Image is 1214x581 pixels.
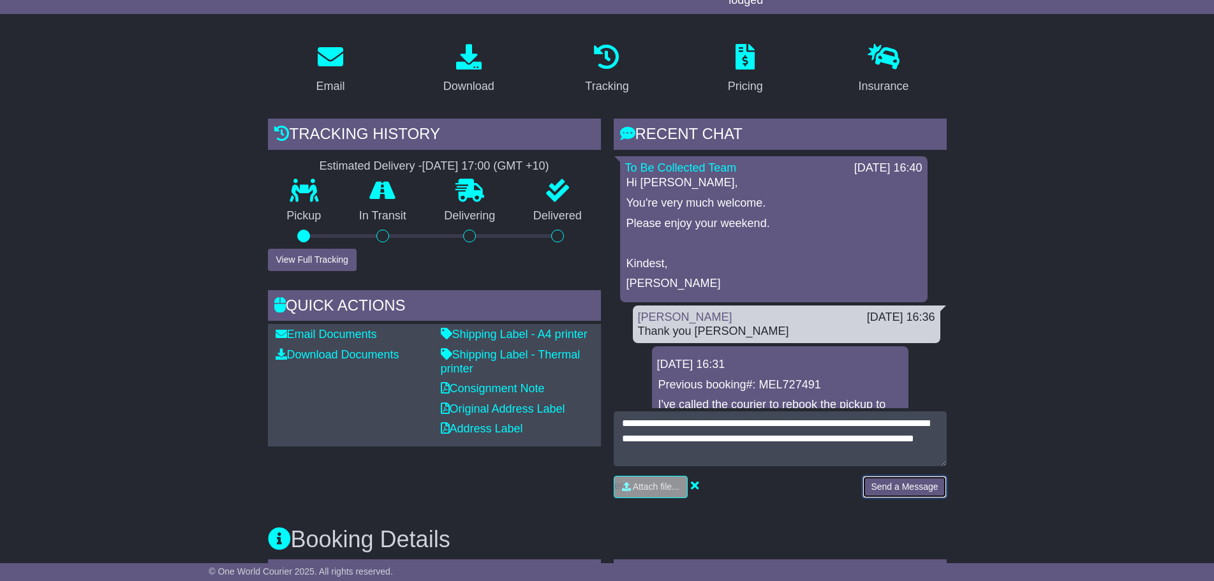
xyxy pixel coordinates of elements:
[268,527,947,552] h3: Booking Details
[268,209,341,223] p: Pickup
[268,119,601,153] div: Tracking history
[626,277,921,291] p: [PERSON_NAME]
[626,176,921,190] p: Hi [PERSON_NAME],
[658,398,902,425] p: I've called the courier to rebook the pickup to [DATE].
[626,217,921,231] p: Please enjoy your weekend.
[340,209,426,223] p: In Transit
[614,119,947,153] div: RECENT CHAT
[585,78,628,95] div: Tracking
[638,311,732,323] a: [PERSON_NAME]
[422,159,549,173] div: [DATE] 17:00 (GMT +10)
[441,382,545,395] a: Consignment Note
[658,378,902,392] p: Previous booking#: MEL727491
[626,257,921,271] p: Kindest,
[720,40,771,99] a: Pricing
[514,209,601,223] p: Delivered
[859,78,909,95] div: Insurance
[625,161,737,174] a: To Be Collected Team
[850,40,917,99] a: Insurance
[435,40,503,99] a: Download
[426,209,515,223] p: Delivering
[657,358,903,372] div: [DATE] 16:31
[626,196,921,210] p: You're very much welcome.
[209,566,393,577] span: © One World Courier 2025. All rights reserved.
[307,40,353,99] a: Email
[441,348,581,375] a: Shipping Label - Thermal printer
[276,348,399,361] a: Download Documents
[268,249,357,271] button: View Full Tracking
[441,402,565,415] a: Original Address Label
[867,311,935,325] div: [DATE] 16:36
[316,78,344,95] div: Email
[268,290,601,325] div: Quick Actions
[728,78,763,95] div: Pricing
[276,328,377,341] a: Email Documents
[854,161,922,175] div: [DATE] 16:40
[441,422,523,435] a: Address Label
[638,325,935,339] div: Thank you [PERSON_NAME]
[268,159,601,173] div: Estimated Delivery -
[443,78,494,95] div: Download
[441,328,588,341] a: Shipping Label - A4 printer
[577,40,637,99] a: Tracking
[862,476,946,498] button: Send a Message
